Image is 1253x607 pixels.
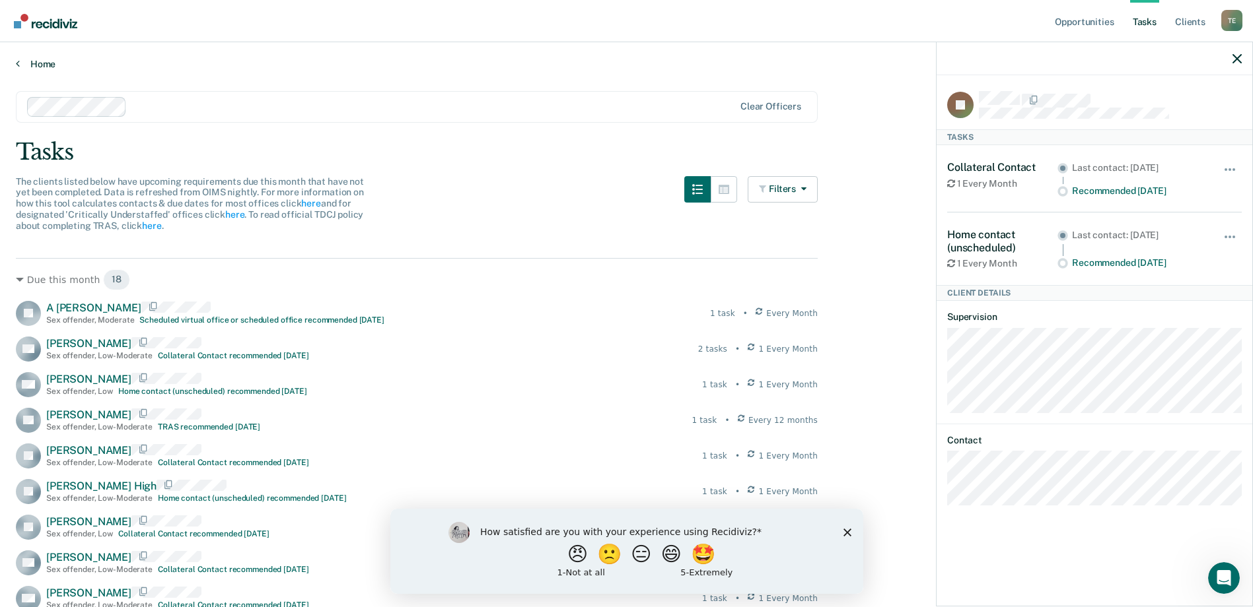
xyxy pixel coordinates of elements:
iframe: Intercom live chat [1208,562,1240,594]
div: • [743,307,748,319]
div: Collateral Contact [947,161,1057,174]
div: Due this month [16,269,818,290]
div: Sex offender , Low-Moderate [46,494,153,503]
div: 1 task [702,486,727,497]
div: • [735,450,740,462]
div: Tasks [937,129,1252,145]
div: Sex offender , Low-Moderate [46,422,153,431]
span: Every 12 months [748,414,818,426]
a: Home [16,58,1237,70]
iframe: Survey by Kim from Recidiviz [390,509,863,594]
div: Last contact: [DATE] [1072,230,1205,241]
button: Filters [748,176,818,203]
div: Clear officers [740,101,801,112]
div: Collateral Contact recommended [DATE] [158,351,309,360]
div: Collateral Contact recommended [DATE] [158,458,309,467]
div: 1 task [702,592,727,604]
div: • [725,414,729,426]
span: Every Month [766,307,818,319]
div: Scheduled virtual office or scheduled office recommended [DATE] [139,315,384,325]
dt: Contact [947,435,1242,446]
img: Recidiviz [14,14,77,28]
span: 1 Every Month [759,450,818,462]
div: T E [1221,10,1242,31]
div: • [735,592,740,604]
span: [PERSON_NAME] [46,408,131,421]
div: 1 Every Month [947,258,1057,269]
span: A [PERSON_NAME] [46,302,141,314]
div: Sex offender , Low-Moderate [46,458,153,467]
div: Home contact (unscheduled) recommended [DATE] [158,494,347,503]
div: TRAS recommended [DATE] [158,422,260,431]
div: Sex offender , Low [46,529,113,538]
div: Client Details [937,285,1252,301]
span: [PERSON_NAME] [46,373,131,385]
span: [PERSON_NAME] [46,551,131,563]
div: 2 tasks [698,343,727,355]
div: 1 task [702,379,727,391]
span: 1 Every Month [759,379,818,391]
div: 1 task [692,414,717,426]
div: • [735,343,740,355]
div: 1 task [710,307,735,319]
div: Last contact: [DATE] [1072,162,1205,174]
a: here [301,198,320,208]
div: Sex offender , Low-Moderate [46,351,153,360]
div: Sex offender , Low-Moderate [46,565,153,574]
span: 1 Every Month [759,592,818,604]
div: • [735,486,740,497]
span: [PERSON_NAME] [46,515,131,528]
div: 1 Every Month [947,178,1057,189]
div: Sex offender , Low [46,387,113,396]
div: Home contact (unscheduled) [947,228,1057,253]
span: 1 Every Month [759,486,818,497]
span: 18 [103,269,130,290]
div: Collateral Contact recommended [DATE] [158,565,309,574]
dt: Supervision [947,311,1242,323]
div: Recommended [DATE] [1072,257,1205,269]
span: 1 Every Month [759,343,818,355]
div: Sex offender , Moderate [46,315,134,325]
div: Home contact (unscheduled) recommended [DATE] [118,387,307,396]
span: [PERSON_NAME] [46,444,131,457]
span: [PERSON_NAME] [46,337,131,350]
div: Collateral Contact recommended [DATE] [118,529,269,538]
button: Profile dropdown button [1221,10,1242,31]
div: Tasks [16,139,1237,166]
div: 1 task [702,450,727,462]
div: Recommended [DATE] [1072,185,1205,197]
span: [PERSON_NAME] [46,587,131,599]
a: here [225,209,244,220]
span: The clients listed below have upcoming requirements due this month that have not yet been complet... [16,176,364,231]
div: • [735,379,740,391]
span: [PERSON_NAME] High [46,480,157,492]
a: here [142,220,161,231]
